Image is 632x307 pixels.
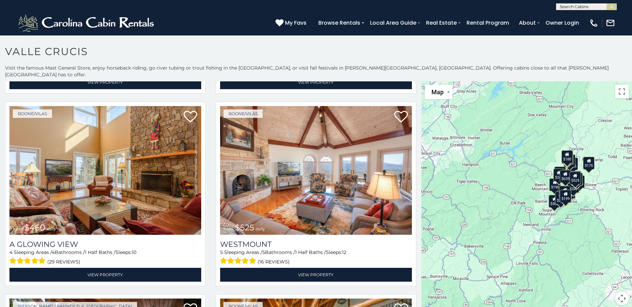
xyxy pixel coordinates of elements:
[615,292,629,305] button: Map camera controls
[606,18,615,28] img: mail-regular-white.png
[9,268,201,282] a: View Property
[463,17,512,29] a: Rental Program
[564,154,575,167] div: $185
[573,175,585,188] div: $210
[13,226,23,231] span: from
[589,18,599,28] img: phone-regular-white.png
[52,249,55,255] span: 4
[262,249,265,255] span: 5
[184,110,197,124] a: Add to favorites
[256,226,265,231] span: daily
[342,249,346,255] span: 12
[220,249,412,266] div: Sleeping Areas / Bathrooms / Sleeps:
[220,268,412,282] a: View Property
[567,157,578,170] div: $155
[275,19,308,27] a: My Favs
[220,249,223,255] span: 5
[549,195,560,207] div: $300
[9,106,201,235] a: A Glowing View from $460 daily
[9,249,201,266] div: Sleeping Areas / Bathrooms / Sleeps:
[571,173,583,185] div: $349
[235,223,254,232] span: $525
[223,109,263,118] a: Boone/Vilas
[367,17,420,29] a: Local Area Guide
[568,180,579,193] div: $200
[220,240,412,249] a: Westmount
[9,75,201,89] a: View Property
[258,257,290,266] span: (16 reviews)
[423,17,460,29] a: Real Estate
[132,249,136,255] span: 10
[47,257,80,266] span: (29 reviews)
[315,17,364,29] a: Browse Rentals
[220,106,412,235] a: Westmount from $525 daily
[223,226,234,231] span: from
[9,106,201,235] img: A Glowing View
[560,190,571,203] div: $199
[554,166,566,179] div: $305
[570,171,581,184] div: $565
[583,156,595,169] div: $175
[425,85,452,99] button: Change map style
[559,185,571,198] div: $250
[570,172,581,184] div: $525
[542,17,582,29] a: Owner Login
[553,168,565,181] div: $245
[555,191,567,204] div: $230
[516,17,539,29] a: About
[285,19,307,27] span: My Favs
[565,178,576,191] div: $410
[47,226,56,231] span: daily
[431,88,444,96] span: Map
[13,109,52,118] a: Boone/Vilas
[9,249,12,255] span: 4
[9,240,201,249] a: A Glowing View
[394,110,408,124] a: Add to favorites
[295,249,326,255] span: 1 Half Baths /
[615,85,629,98] button: Toggle fullscreen view
[85,249,115,255] span: 1 Half Baths /
[560,170,571,183] div: $635
[561,150,573,163] div: $180
[220,106,412,235] img: Westmount
[17,13,157,33] img: White-1-2.png
[549,178,560,191] div: $190
[24,223,45,232] span: $460
[220,75,412,89] a: View Property
[560,190,572,203] div: $275
[562,151,573,164] div: $185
